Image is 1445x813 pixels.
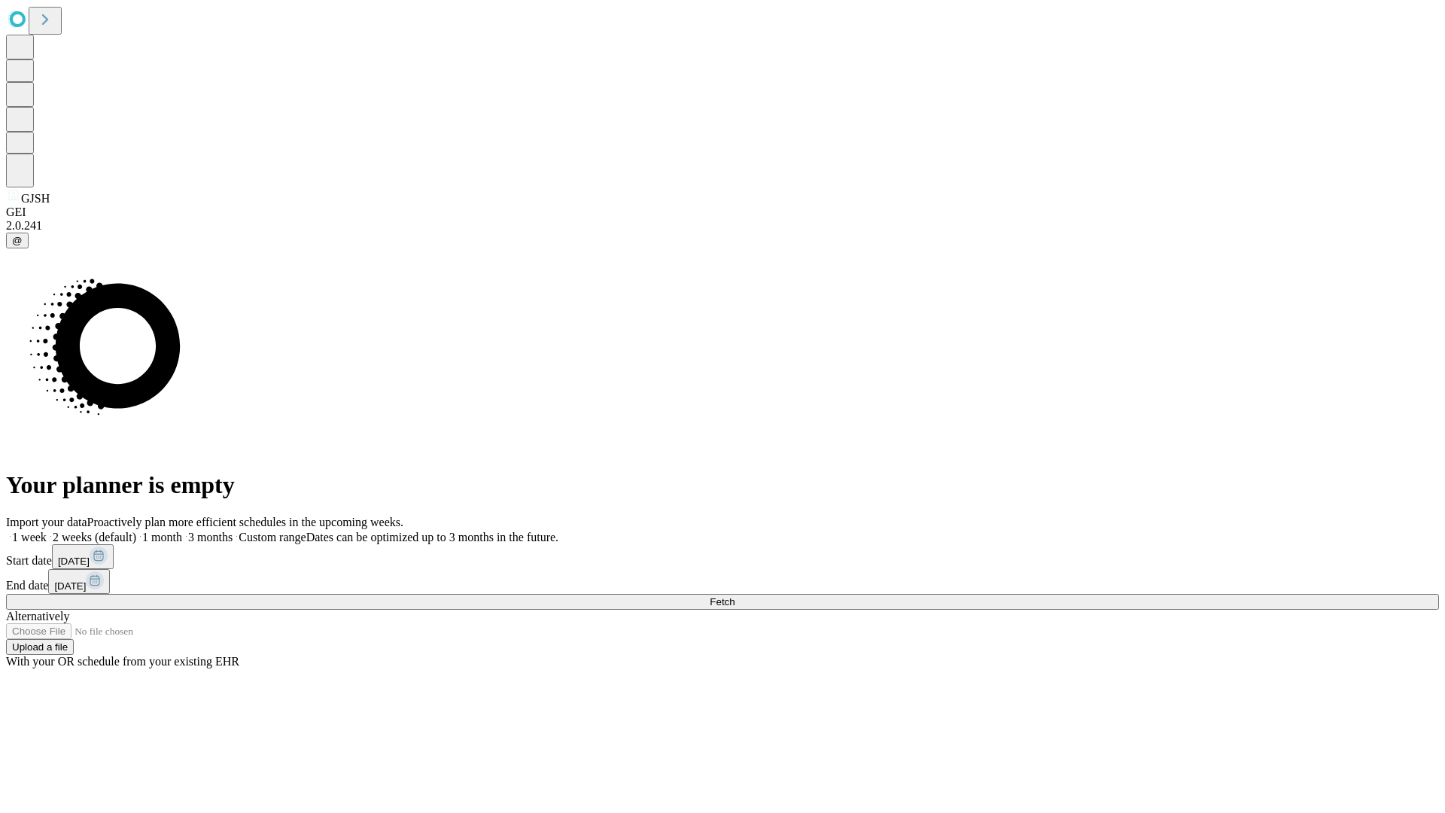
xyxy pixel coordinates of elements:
span: Alternatively [6,610,69,623]
span: @ [12,235,23,246]
h1: Your planner is empty [6,471,1439,499]
span: [DATE] [54,580,86,592]
span: Custom range [239,531,306,544]
span: [DATE] [58,556,90,567]
button: [DATE] [48,569,110,594]
div: 2.0.241 [6,219,1439,233]
div: GEI [6,206,1439,219]
div: Start date [6,544,1439,569]
span: 3 months [188,531,233,544]
span: 2 weeks (default) [53,531,136,544]
span: With your OR schedule from your existing EHR [6,655,239,668]
button: Upload a file [6,639,74,655]
span: Import your data [6,516,87,528]
span: Fetch [710,596,735,607]
span: Dates can be optimized up to 3 months in the future. [306,531,558,544]
button: Fetch [6,594,1439,610]
button: [DATE] [52,544,114,569]
span: 1 week [12,531,47,544]
span: 1 month [142,531,182,544]
span: Proactively plan more efficient schedules in the upcoming weeks. [87,516,403,528]
span: GJSH [21,192,50,205]
button: @ [6,233,29,248]
div: End date [6,569,1439,594]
